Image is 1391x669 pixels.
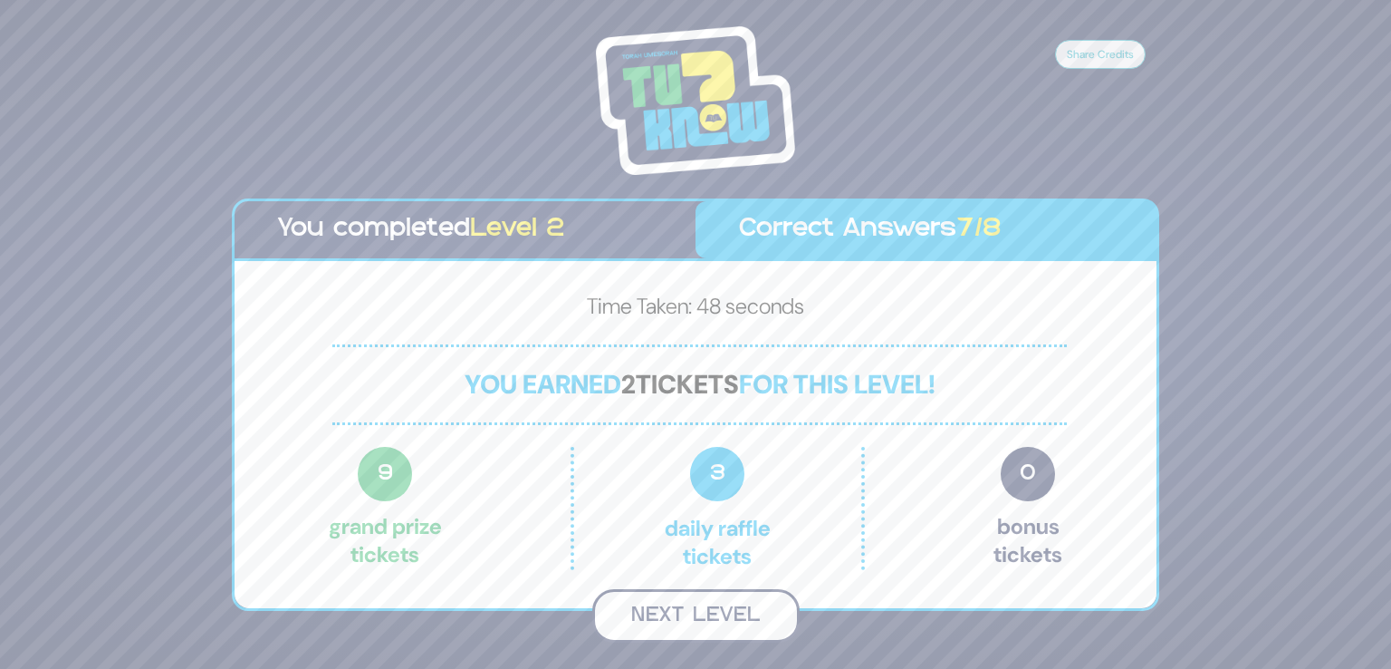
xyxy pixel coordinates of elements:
[956,218,1002,241] span: 7/8
[264,290,1127,330] p: Time Taken: 48 seconds
[636,367,739,402] span: tickets
[1001,447,1055,501] span: 0
[1055,40,1146,69] button: Share Credits
[278,210,652,249] p: You completed
[329,447,442,570] p: Grand Prize tickets
[612,447,822,570] p: Daily Raffle tickets
[592,589,800,643] button: Next Level
[596,26,795,175] img: Tournament Logo
[621,367,636,402] span: 2
[358,447,412,501] span: 9
[470,218,564,241] span: Level 2
[739,210,1113,249] p: Correct Answers
[465,367,935,402] span: You earned for this level!
[993,447,1062,570] p: Bonus tickets
[690,447,744,501] span: 3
